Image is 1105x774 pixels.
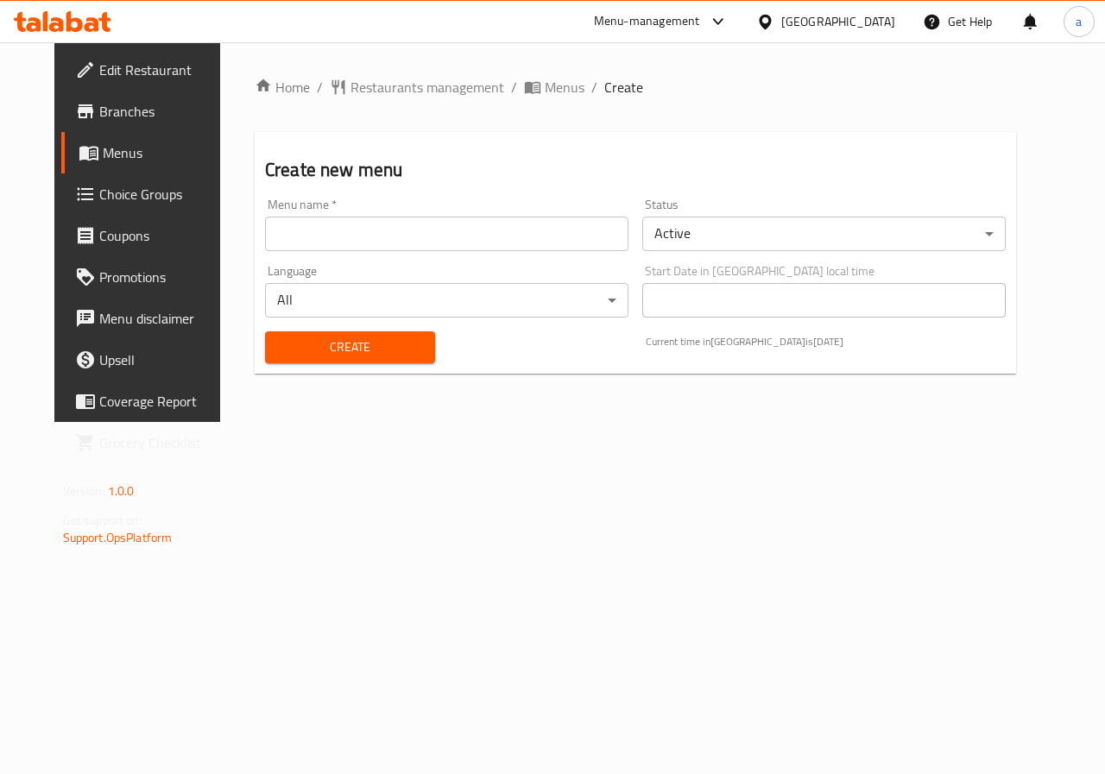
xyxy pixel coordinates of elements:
div: [GEOGRAPHIC_DATA] [781,12,895,31]
li: / [317,77,323,98]
span: a [1076,12,1082,31]
span: Edit Restaurant [99,60,225,80]
span: Menu disclaimer [99,308,225,329]
a: Restaurants management [330,77,504,98]
span: Menus [103,142,225,163]
a: Coverage Report [61,381,239,422]
a: Menus [61,132,239,173]
span: Create [604,77,643,98]
a: Upsell [61,339,239,381]
li: / [591,77,597,98]
a: Promotions [61,256,239,298]
a: Choice Groups [61,173,239,215]
button: Create [265,331,435,363]
span: Promotions [99,267,225,287]
span: Upsell [99,349,225,370]
span: Branches [99,101,225,122]
span: Restaurants management [350,77,504,98]
a: Grocery Checklist [61,422,239,463]
a: Coupons [61,215,239,256]
input: Please enter Menu name [265,217,628,251]
h2: Create new menu [265,157,1006,183]
span: Menus [545,77,584,98]
span: Grocery Checklist [99,432,225,453]
span: Coverage Report [99,391,225,412]
a: Edit Restaurant [61,49,239,91]
a: Menu disclaimer [61,298,239,339]
span: Version: [63,480,105,502]
span: Create [279,337,421,358]
a: Home [255,77,310,98]
span: 1.0.0 [108,480,135,502]
li: / [511,77,517,98]
span: Get support on: [63,509,142,532]
span: Coupons [99,225,225,246]
a: Menus [524,77,584,98]
div: Menu-management [594,11,700,32]
nav: breadcrumb [255,77,1016,98]
a: Support.OpsPlatform [63,526,173,549]
a: Branches [61,91,239,132]
div: All [265,283,628,318]
p: Current time in [GEOGRAPHIC_DATA] is [DATE] [646,334,1006,349]
span: Choice Groups [99,184,225,205]
div: Active [642,217,1006,251]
